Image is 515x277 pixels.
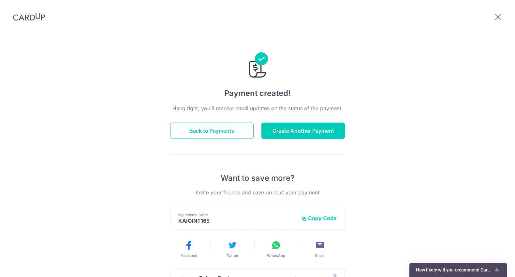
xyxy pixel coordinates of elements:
[213,240,252,258] button: Twitter
[301,240,339,258] button: Email
[178,212,296,218] p: My Referral Code
[261,123,345,139] button: Create Another Payment
[178,218,296,224] p: KAIQINT165
[257,240,295,258] button: WhatsApp
[170,104,345,112] p: Hang tight, you’ll receive email updates on the status of the payment.
[170,123,254,139] button: Back to Payments
[315,253,325,258] span: Email
[473,257,508,274] iframe: Opens a widget where you can find more information
[169,240,208,258] button: Facebook
[170,87,345,99] h4: Payment created!
[227,253,238,258] span: Twitter
[416,266,501,274] button: Show survey - How likely will you recommend CardUp to a friend?
[170,189,345,196] p: Invite your friends and save on next your payment
[13,13,45,21] img: CardUp
[170,173,345,183] p: Want to save more?
[267,253,285,258] span: WhatsApp
[302,215,337,221] button: Copy Code
[247,52,268,80] img: Payments
[181,253,197,258] span: Facebook
[416,267,493,272] span: How likely will you recommend CardUp to a friend?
